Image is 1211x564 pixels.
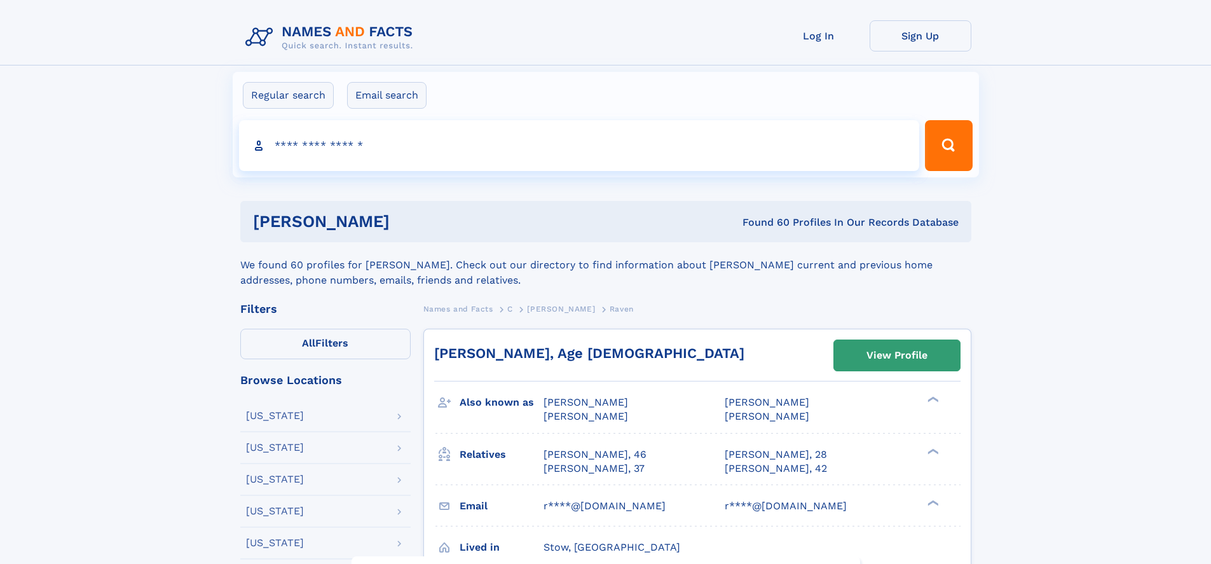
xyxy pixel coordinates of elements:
[507,301,513,317] a: C
[544,396,628,408] span: [PERSON_NAME]
[725,410,809,422] span: [PERSON_NAME]
[302,337,315,349] span: All
[544,462,645,476] a: [PERSON_NAME], 37
[725,462,827,476] a: [PERSON_NAME], 42
[239,120,920,171] input: search input
[246,538,304,548] div: [US_STATE]
[243,82,334,109] label: Regular search
[834,340,960,371] a: View Profile
[544,541,680,553] span: Stow, [GEOGRAPHIC_DATA]
[527,305,595,313] span: [PERSON_NAME]
[527,301,595,317] a: [PERSON_NAME]
[246,443,304,453] div: [US_STATE]
[725,448,827,462] a: [PERSON_NAME], 28
[924,447,940,455] div: ❯
[870,20,971,52] a: Sign Up
[610,305,634,313] span: Raven
[460,537,544,558] h3: Lived in
[347,82,427,109] label: Email search
[924,499,940,507] div: ❯
[460,444,544,465] h3: Relatives
[566,216,959,230] div: Found 60 Profiles In Our Records Database
[434,345,744,361] a: [PERSON_NAME], Age [DEMOGRAPHIC_DATA]
[544,410,628,422] span: [PERSON_NAME]
[240,20,423,55] img: Logo Names and Facts
[253,214,566,230] h1: [PERSON_NAME]
[423,301,493,317] a: Names and Facts
[925,120,972,171] button: Search Button
[924,395,940,404] div: ❯
[768,20,870,52] a: Log In
[507,305,513,313] span: C
[246,506,304,516] div: [US_STATE]
[725,396,809,408] span: [PERSON_NAME]
[240,375,411,386] div: Browse Locations
[866,341,927,370] div: View Profile
[460,495,544,517] h3: Email
[240,303,411,315] div: Filters
[240,329,411,359] label: Filters
[544,448,647,462] a: [PERSON_NAME], 46
[460,392,544,413] h3: Also known as
[246,411,304,421] div: [US_STATE]
[246,474,304,485] div: [US_STATE]
[240,242,971,288] div: We found 60 profiles for [PERSON_NAME]. Check out our directory to find information about [PERSON...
